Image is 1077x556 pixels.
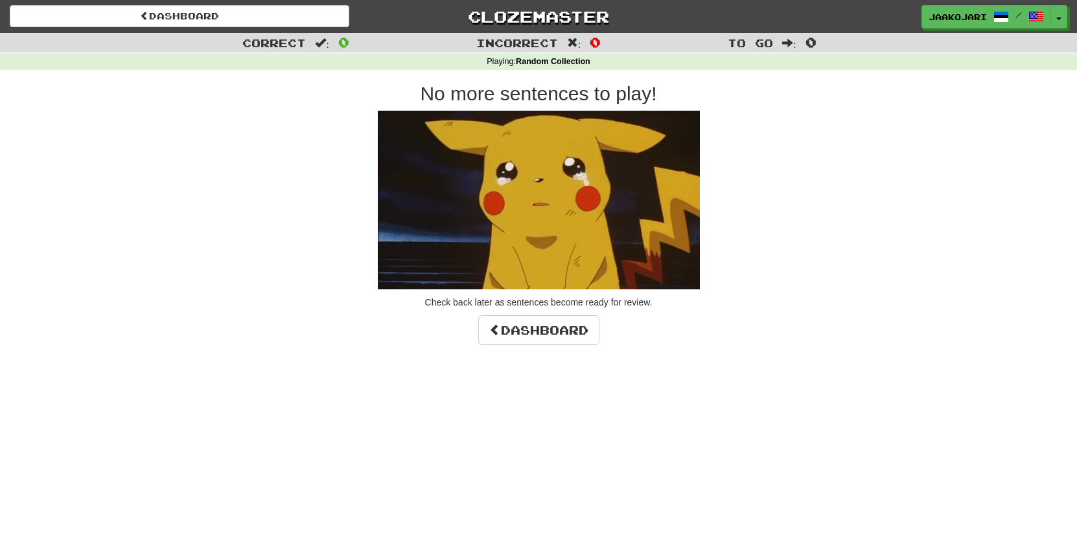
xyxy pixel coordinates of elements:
[338,34,349,50] span: 0
[567,38,581,49] span: :
[242,36,306,49] span: Correct
[782,38,796,49] span: :
[169,83,908,104] h2: No more sentences to play!
[315,38,329,49] span: :
[378,111,700,289] img: sad-pikachu.gif
[516,57,590,66] strong: Random Collection
[728,36,773,49] span: To go
[921,5,1051,28] a: JaakOjari /
[476,36,558,49] span: Incorrect
[10,5,349,27] a: Dashboard
[369,5,708,28] a: Clozemaster
[1015,10,1022,19] span: /
[478,315,599,345] a: Dashboard
[590,34,601,50] span: 0
[169,296,908,309] p: Check back later as sentences become ready for review.
[929,11,987,23] span: JaakOjari
[805,34,816,50] span: 0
